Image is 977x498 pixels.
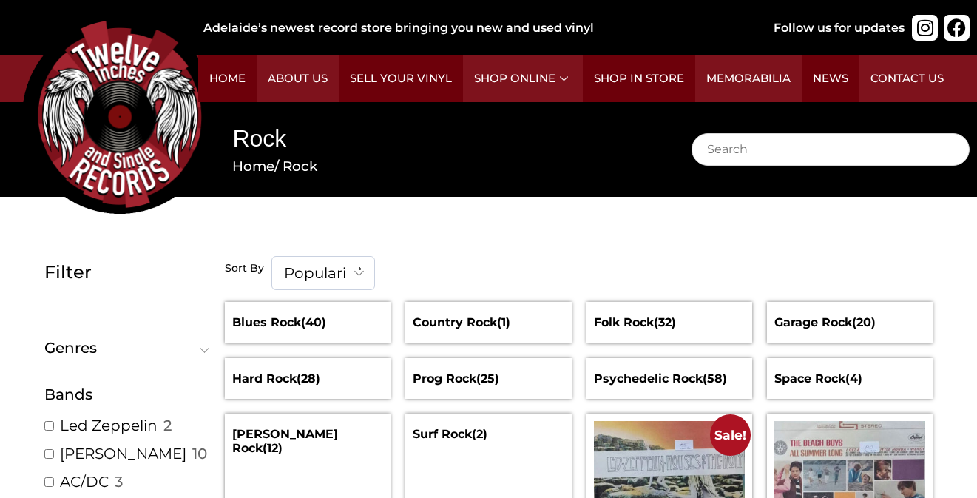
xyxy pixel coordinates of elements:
button: Genres [44,340,210,355]
mark: (25) [476,371,499,386]
a: Visit product category Hard Rock [232,366,383,391]
h2: [PERSON_NAME] Rock [232,421,383,461]
span: Genres [44,340,203,355]
mark: (12) [263,441,283,455]
mark: (4) [845,371,862,386]
h5: Filter [44,262,210,283]
a: Sell Your Vinyl [339,55,463,102]
a: Visit product category Space Rock [774,366,925,391]
a: Visit product category Blues Rock [232,309,383,335]
h5: Sort By [225,262,264,275]
a: Home [232,158,274,175]
mark: (58) [703,371,727,386]
mark: (28) [297,371,320,386]
h2: Psychedelic Rock [594,366,745,391]
a: Visit product category Surf Rock [413,421,564,447]
nav: Breadcrumb [232,156,649,177]
div: Follow us for updates [774,19,905,37]
input: Search [692,133,970,166]
a: Shop in Store [583,55,695,102]
h2: Garage Rock [774,309,925,335]
mark: (20) [852,315,876,329]
a: Contact Us [859,55,955,102]
h2: Space Rock [774,366,925,391]
a: Home [198,55,257,102]
a: Visit product category Garage Rock [774,309,925,335]
a: News [802,55,859,102]
h2: Prog Rock [413,366,564,391]
a: Shop Online [463,55,583,102]
a: Visit product category Prog Rock [413,366,564,391]
a: Visit product category Folk Rock [594,309,745,335]
mark: (32) [654,315,676,329]
span: 3 [115,472,123,491]
h1: Rock [232,122,649,155]
div: Adelaide’s newest record store bringing you new and used vinyl [203,19,746,37]
span: 10 [192,444,207,463]
a: Visit product category Psychedelic Rock [594,366,745,391]
h2: Folk Rock [594,309,745,335]
span: Sale! [710,414,751,455]
a: Led Zeppelin [60,416,158,435]
a: AC/DC [60,472,109,491]
mark: (1) [497,315,510,329]
a: About Us [257,55,339,102]
h2: Surf Rock [413,421,564,447]
mark: (40) [301,315,326,329]
h2: Hard Rock [232,366,383,391]
span: Popularity [272,257,374,289]
a: Visit product category Stoner Rock [232,421,383,461]
h2: Blues Rock [232,309,383,335]
a: [PERSON_NAME] [60,444,186,463]
a: Memorabilia [695,55,802,102]
mark: (2) [472,427,487,441]
span: 2 [163,416,172,435]
a: Visit product category Country Rock [413,309,564,335]
div: Bands [44,383,210,406]
span: Popularity [271,256,375,290]
h2: Country Rock [413,309,564,335]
